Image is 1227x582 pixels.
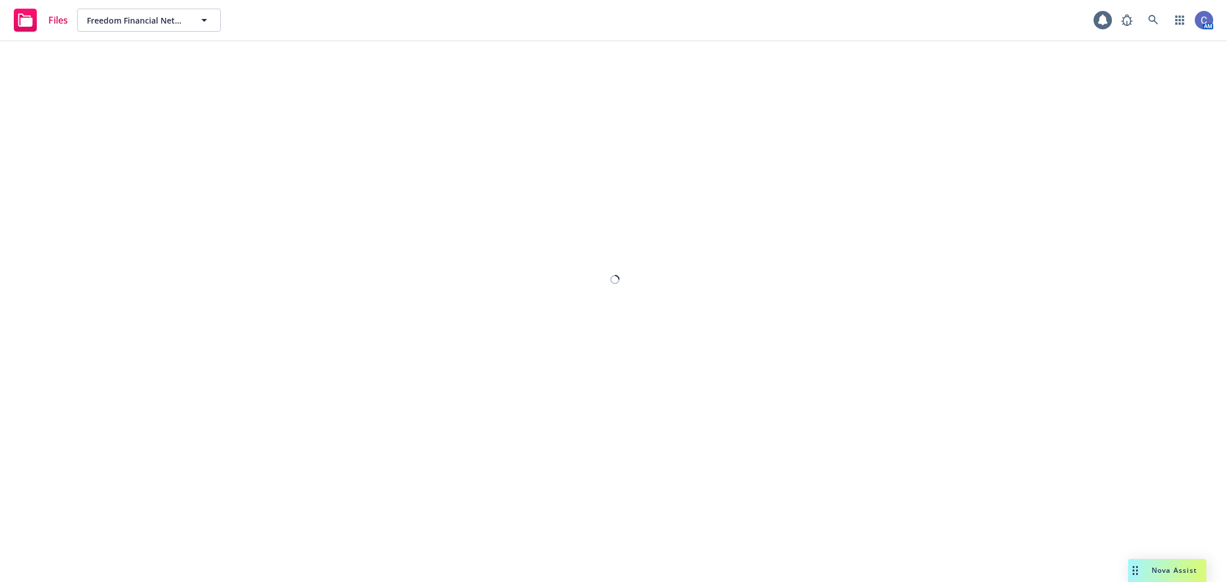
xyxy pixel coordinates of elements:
[87,14,186,26] span: Freedom Financial Network Funding, LLC
[9,4,72,36] a: Files
[1195,11,1213,29] img: photo
[1128,559,1206,582] button: Nova Assist
[1128,559,1142,582] div: Drag to move
[1142,9,1165,32] a: Search
[1152,565,1197,575] span: Nova Assist
[48,16,68,25] span: Files
[1168,9,1191,32] a: Switch app
[77,9,221,32] button: Freedom Financial Network Funding, LLC
[1115,9,1138,32] a: Report a Bug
